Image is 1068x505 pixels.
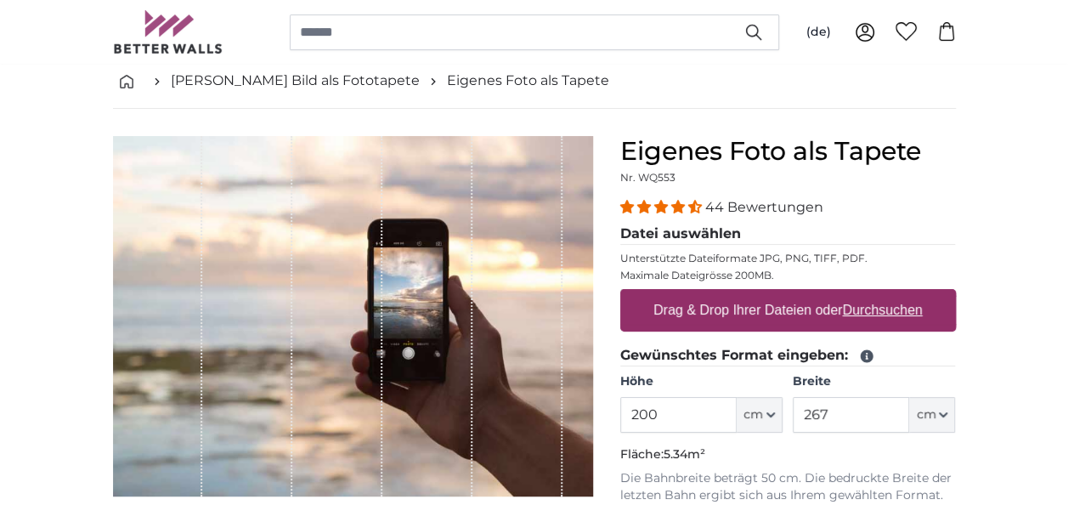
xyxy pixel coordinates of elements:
span: 44 Bewertungen [705,199,823,215]
button: (de) [793,17,845,48]
a: Eigenes Foto als Tapete [447,71,609,91]
span: Nr. WQ553 [620,171,675,184]
button: cm [909,397,955,433]
h1: Eigenes Foto als Tapete [620,136,956,167]
span: 4.34 stars [620,199,705,215]
p: Maximale Dateigrösse 200MB. [620,269,956,282]
span: cm [916,406,935,423]
label: Höhe [620,373,783,390]
p: Die Bahnbreite beträgt 50 cm. Die bedruckte Breite der letzten Bahn ergibt sich aus Ihrem gewählt... [620,470,956,504]
a: [PERSON_NAME] Bild als Fototapete [171,71,420,91]
legend: Datei auswählen [620,224,956,245]
p: Unterstützte Dateiformate JPG, PNG, TIFF, PDF. [620,252,956,265]
nav: breadcrumbs [113,54,956,109]
p: Fläche: [620,446,956,463]
u: Durchsuchen [842,303,922,317]
label: Breite [793,373,955,390]
span: 5.34m² [664,446,705,462]
legend: Gewünschtes Format eingeben: [620,345,956,366]
label: Drag & Drop Ihrer Dateien oder [647,293,930,327]
span: cm [743,406,763,423]
button: cm [737,397,783,433]
img: Betterwalls [113,10,223,54]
